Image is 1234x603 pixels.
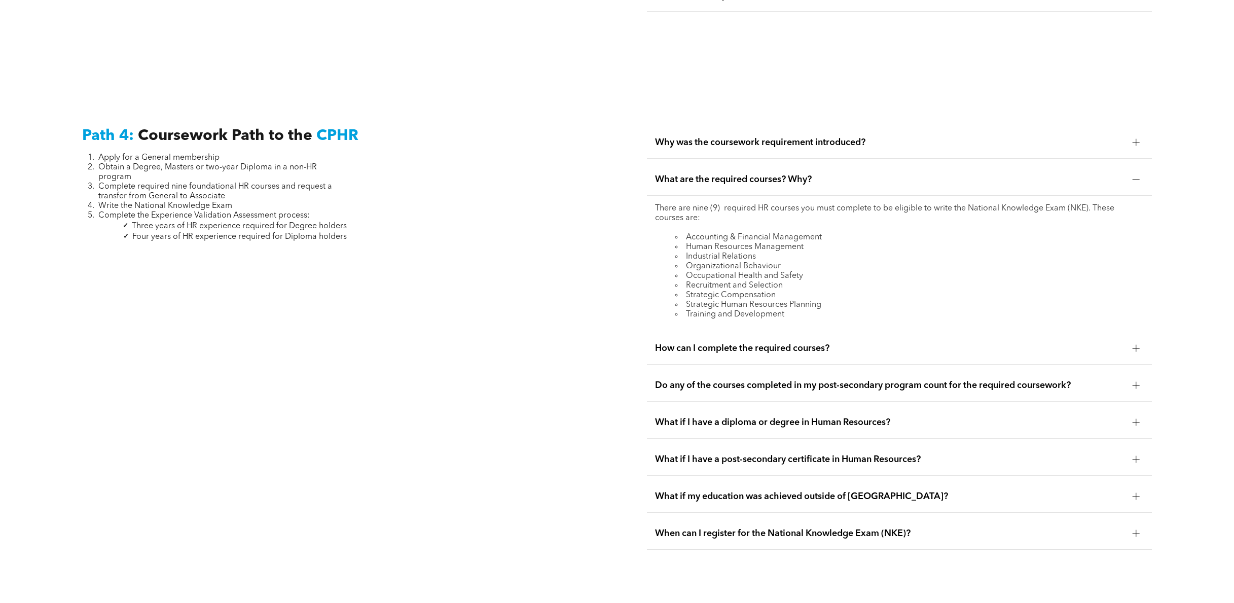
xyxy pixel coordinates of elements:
[316,128,358,144] span: CPHR
[675,271,1144,281] li: Occupational Health and Safety
[655,174,1124,185] span: What are the required courses? Why?
[655,491,1124,502] span: What if my education was achieved outside of [GEOGRAPHIC_DATA]?
[675,291,1144,300] li: Strategic Compensation
[675,233,1144,242] li: Accounting & Financial Management
[98,211,310,220] span: Complete the Experience Validation Assessment process:
[98,183,332,200] span: Complete required nine foundational HR courses and request a transfer from General to Associate
[655,137,1124,148] span: Why was the coursework requirement introduced?
[655,454,1124,465] span: What if I have a post-secondary certificate in Human Resources?
[675,262,1144,271] li: Organizational Behaviour
[98,163,317,181] span: Obtain a Degree, Masters or two-year Diploma in a non-HR program
[655,343,1124,354] span: How can I complete the required courses?
[655,417,1124,428] span: What if I have a diploma or degree in Human Resources?
[655,528,1124,539] span: When can I register for the National Knowledge Exam (NKE)?
[675,242,1144,252] li: Human Resources Management
[675,310,1144,320] li: Training and Development
[675,281,1144,291] li: Recruitment and Selection
[655,204,1144,223] p: There are nine (9) required HR courses you must complete to be eligible to write the National Kno...
[132,222,347,230] span: Three years of HR experience required for Degree holders
[98,202,232,210] span: Write the National Knowledge Exam
[138,128,312,144] span: Coursework Path to the
[82,128,134,144] span: Path 4:
[675,252,1144,262] li: Industrial Relations
[655,380,1124,391] span: Do any of the courses completed in my post-secondary program count for the required coursework?
[675,300,1144,310] li: Strategic Human Resources Planning
[132,233,347,241] span: Four years of HR experience required for Diploma holders
[98,154,220,162] span: Apply for a General membership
